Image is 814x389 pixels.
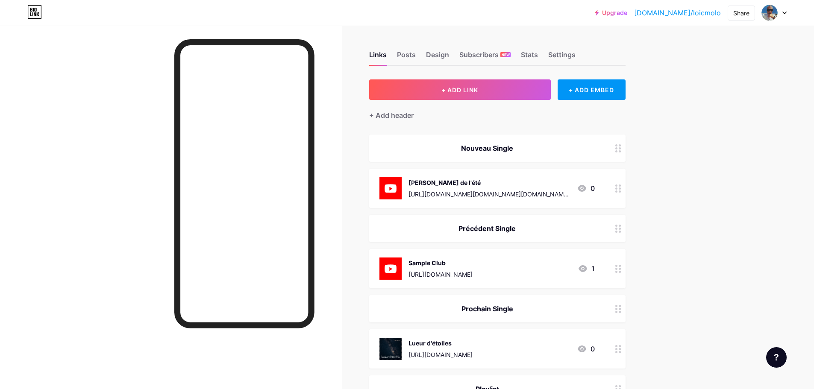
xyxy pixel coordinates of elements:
[733,9,749,18] div: Share
[577,344,595,354] div: 0
[379,143,595,153] div: Nouveau Single
[408,270,473,279] div: [URL][DOMAIN_NAME]
[502,52,510,57] span: NEW
[426,50,449,65] div: Design
[379,177,402,199] img: Les rues de l'été
[577,183,595,193] div: 0
[441,86,478,94] span: + ADD LINK
[369,50,387,65] div: Links
[408,258,473,267] div: Sample Club
[548,50,576,65] div: Settings
[459,50,511,65] div: Subscribers
[761,5,778,21] img: Loic Molo
[521,50,538,65] div: Stats
[408,178,570,187] div: [PERSON_NAME] de l'été
[397,50,416,65] div: Posts
[595,9,627,16] a: Upgrade
[379,304,595,314] div: Prochain Single
[408,350,473,359] div: [URL][DOMAIN_NAME]
[379,223,595,234] div: Précédent Single
[369,79,551,100] button: + ADD LINK
[408,339,473,348] div: Lueur d'étoiles
[369,110,414,120] div: + Add header
[634,8,721,18] a: [DOMAIN_NAME]/loicmolo
[379,338,402,360] img: Lueur d'étoiles
[379,257,402,280] img: Sample Club
[408,190,570,199] div: [URL][DOMAIN_NAME][DOMAIN_NAME][DOMAIN_NAME][DOMAIN_NAME]
[578,263,595,274] div: 1
[558,79,626,100] div: + ADD EMBED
